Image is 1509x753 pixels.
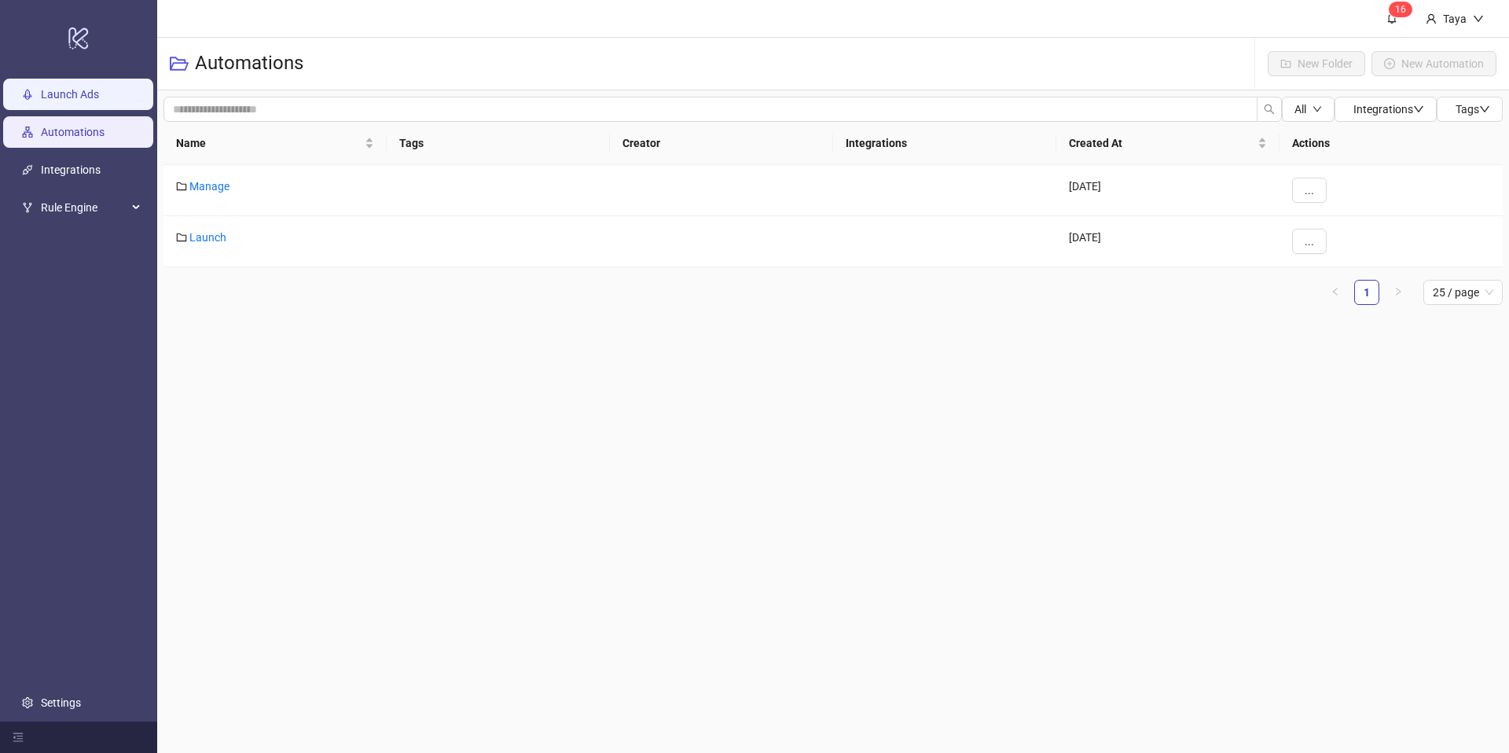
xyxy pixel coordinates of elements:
[1292,229,1327,254] button: ...
[170,54,189,73] span: folder-open
[1473,13,1484,24] span: down
[1426,13,1437,24] span: user
[1268,51,1365,76] button: New Folder
[1282,97,1335,122] button: Alldown
[1395,4,1401,15] span: 1
[41,126,105,138] a: Automations
[1437,97,1503,122] button: Tagsdown
[1393,287,1403,296] span: right
[189,180,229,193] a: Manage
[1386,280,1411,305] button: right
[610,122,833,165] th: Creator
[1331,287,1340,296] span: left
[1323,280,1348,305] li: Previous Page
[833,122,1056,165] th: Integrations
[1292,178,1327,203] button: ...
[1401,4,1406,15] span: 6
[41,192,127,223] span: Rule Engine
[189,231,226,244] a: Launch
[176,181,187,192] span: folder
[1313,105,1322,114] span: down
[41,696,81,709] a: Settings
[176,134,362,152] span: Name
[1355,281,1379,304] a: 1
[1056,122,1280,165] th: Created At
[195,51,303,76] h3: Automations
[1433,281,1493,304] span: 25 / page
[176,232,187,243] span: folder
[1056,216,1280,267] div: [DATE]
[387,122,610,165] th: Tags
[1354,280,1379,305] li: 1
[1389,2,1412,17] sup: 16
[1386,280,1411,305] li: Next Page
[1371,51,1496,76] button: New Automation
[1423,280,1503,305] div: Page Size
[1335,97,1437,122] button: Integrationsdown
[1305,235,1314,248] span: ...
[1413,104,1424,115] span: down
[1305,184,1314,197] span: ...
[41,163,101,176] a: Integrations
[1069,134,1254,152] span: Created At
[1280,122,1503,165] th: Actions
[1353,103,1424,116] span: Integrations
[1456,103,1490,116] span: Tags
[22,202,33,213] span: fork
[1386,13,1397,24] span: bell
[1479,104,1490,115] span: down
[1323,280,1348,305] button: left
[13,732,24,743] span: menu-fold
[1264,104,1275,115] span: search
[1437,10,1473,28] div: Taya
[1294,103,1306,116] span: All
[1056,165,1280,216] div: [DATE]
[41,88,99,101] a: Launch Ads
[163,122,387,165] th: Name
